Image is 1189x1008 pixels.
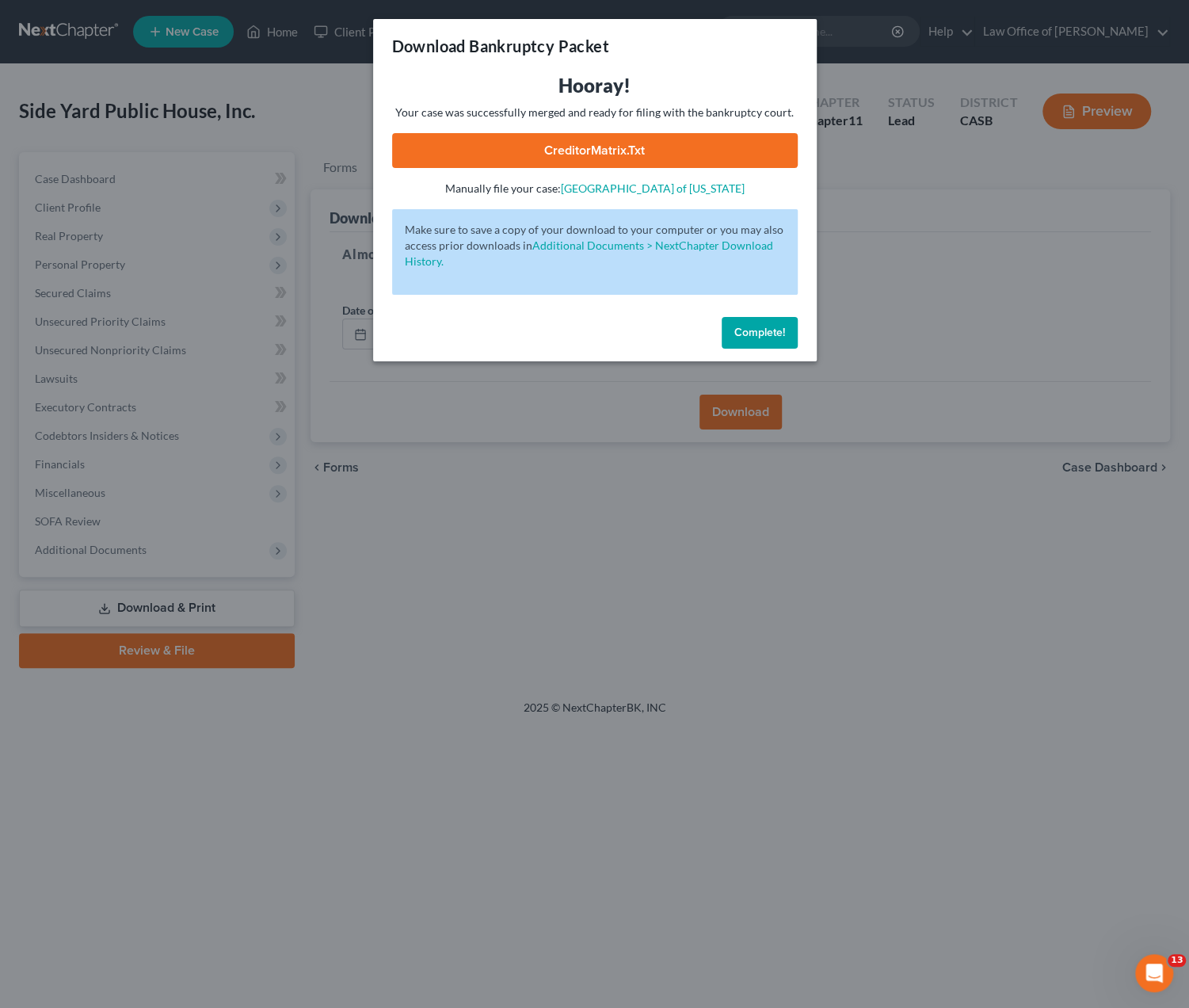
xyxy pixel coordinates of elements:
[405,222,785,269] p: Make sure to save a copy of your download to your computer or you may also access prior downloads in
[392,133,798,168] a: CreditorMatrix.txt
[734,326,785,339] span: Complete!
[392,181,798,197] p: Manually file your case:
[722,317,798,349] button: Complete!
[1135,954,1173,992] iframe: Intercom live chat
[392,105,798,120] p: Your case was successfully merged and ready for filing with the bankruptcy court.
[405,239,773,268] a: Additional Documents > NextChapter Download History.
[392,73,798,98] h3: Hooray!
[561,181,745,195] a: [GEOGRAPHIC_DATA] of [US_STATE]
[1168,954,1186,967] span: 13
[392,35,609,57] h3: Download Bankruptcy Packet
